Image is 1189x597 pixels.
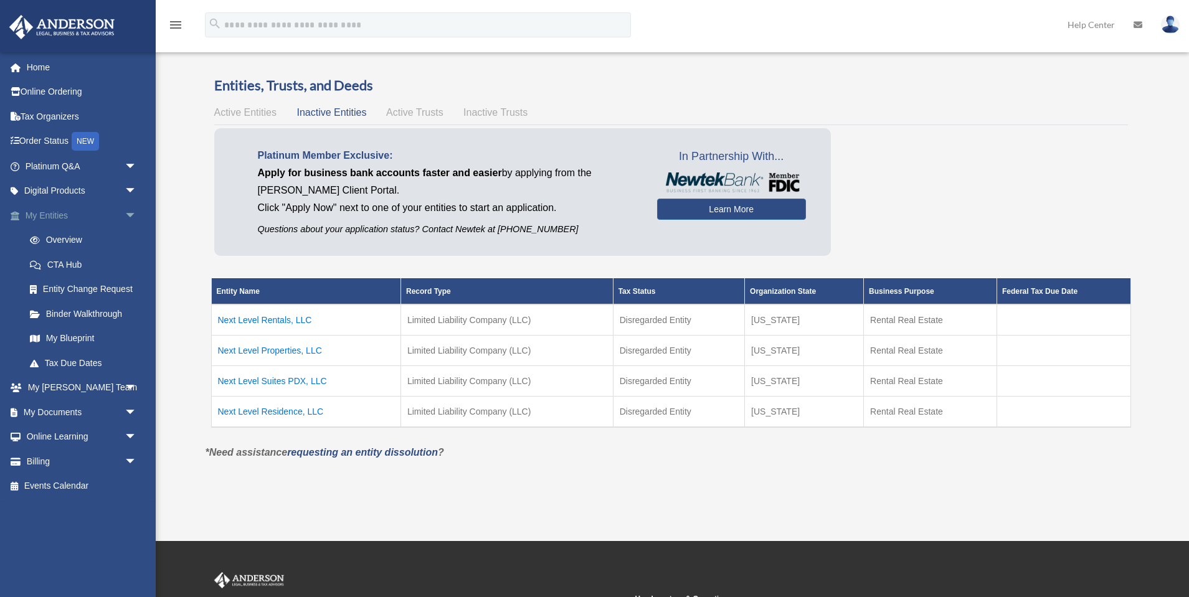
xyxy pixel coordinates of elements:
td: Next Level Rentals, LLC [211,304,400,336]
th: Federal Tax Due Date [997,278,1130,304]
a: Overview [17,228,149,253]
a: requesting an entity dissolution [287,447,438,458]
td: Limited Liability Company (LLC) [400,304,613,336]
td: Next Level Suites PDX, LLC [211,365,400,396]
p: Platinum Member Exclusive: [258,147,638,164]
a: Entity Change Request [17,277,156,302]
span: arrow_drop_down [125,179,149,204]
span: Active Entities [214,107,277,118]
img: NewtekBankLogoSM.png [663,172,800,192]
p: Questions about your application status? Contact Newtek at [PHONE_NUMBER] [258,222,638,237]
td: Disregarded Entity [613,335,744,365]
a: Digital Productsarrow_drop_down [9,179,156,204]
span: Apply for business bank accounts faster and easier [258,167,502,178]
a: Order StatusNEW [9,129,156,154]
h3: Entities, Trusts, and Deeds [214,76,1128,95]
td: Limited Liability Company (LLC) [400,365,613,396]
td: [US_STATE] [745,304,864,336]
td: Rental Real Estate [864,335,997,365]
td: Disregarded Entity [613,304,744,336]
span: In Partnership With... [657,147,806,167]
i: menu [168,17,183,32]
img: Anderson Advisors Platinum Portal [212,572,287,588]
td: Disregarded Entity [613,365,744,396]
span: Inactive Entities [296,107,366,118]
a: Events Calendar [9,474,156,499]
a: Home [9,55,156,80]
th: Organization State [745,278,864,304]
i: search [208,17,222,31]
a: My Blueprint [17,326,156,351]
td: Limited Liability Company (LLC) [400,335,613,365]
span: arrow_drop_down [125,400,149,425]
img: Anderson Advisors Platinum Portal [6,15,118,39]
a: My [PERSON_NAME] Teamarrow_drop_down [9,375,156,400]
span: arrow_drop_down [125,425,149,450]
a: My Entitiesarrow_drop_down [9,203,156,228]
a: Tax Due Dates [17,350,156,375]
span: Active Trusts [386,107,443,118]
a: CTA Hub [17,252,156,277]
td: Next Level Properties, LLC [211,335,400,365]
span: arrow_drop_down [125,154,149,179]
div: NEW [72,132,99,151]
td: Next Level Residence, LLC [211,396,400,427]
td: Rental Real Estate [864,304,997,336]
th: Entity Name [211,278,400,304]
span: arrow_drop_down [125,449,149,474]
th: Tax Status [613,278,744,304]
a: Platinum Q&Aarrow_drop_down [9,154,156,179]
p: by applying from the [PERSON_NAME] Client Portal. [258,164,638,199]
a: Online Learningarrow_drop_down [9,425,156,449]
span: Inactive Trusts [463,107,528,118]
td: Rental Real Estate [864,365,997,396]
em: *Need assistance ? [206,447,444,458]
th: Business Purpose [864,278,997,304]
td: Limited Liability Company (LLC) [400,396,613,427]
img: User Pic [1161,16,1180,34]
p: Click "Apply Now" next to one of your entities to start an application. [258,199,638,217]
a: Learn More [657,199,806,220]
th: Record Type [400,278,613,304]
td: [US_STATE] [745,335,864,365]
span: arrow_drop_down [125,203,149,228]
span: arrow_drop_down [125,375,149,401]
td: [US_STATE] [745,365,864,396]
td: Rental Real Estate [864,396,997,427]
td: [US_STATE] [745,396,864,427]
a: Tax Organizers [9,104,156,129]
a: Billingarrow_drop_down [9,449,156,474]
a: My Documentsarrow_drop_down [9,400,156,425]
a: Online Ordering [9,80,156,105]
a: Binder Walkthrough [17,301,156,326]
a: menu [168,22,183,32]
td: Disregarded Entity [613,396,744,427]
